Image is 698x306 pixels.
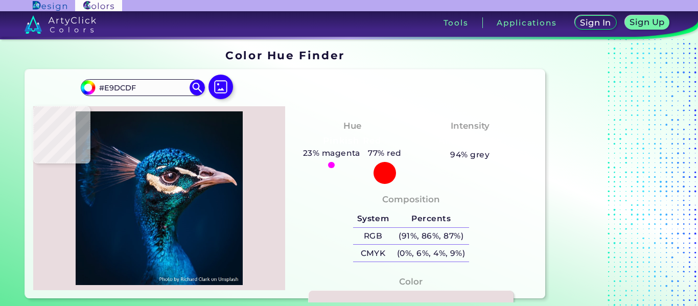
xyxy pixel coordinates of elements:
h5: 77% red [364,147,406,160]
h4: Color [399,274,423,289]
h5: Percents [393,210,469,227]
h4: Hue [343,119,361,133]
img: icon picture [208,75,233,99]
h5: 94% grey [450,148,490,161]
img: ArtyClick Design logo [33,1,67,11]
h4: Intensity [451,119,490,133]
h1: Color Hue Finder [225,48,344,63]
h3: Applications [497,19,556,27]
a: Sign Up [627,16,667,29]
h3: Pinkish Red [319,135,386,147]
input: type color.. [96,81,191,95]
h5: RGB [353,228,393,245]
h5: (0%, 6%, 4%, 9%) [393,245,469,262]
h5: System [353,210,393,227]
h5: 23% magenta [299,147,364,160]
h5: CMYK [353,245,393,262]
h4: Composition [382,192,440,207]
img: icon search [190,80,205,95]
h5: Sign In [581,19,609,27]
h5: (91%, 86%, 87%) [393,228,469,245]
h3: Almost None [434,135,506,147]
img: logo_artyclick_colors_white.svg [25,15,97,34]
a: Sign In [577,16,615,29]
h5: Sign Up [632,18,663,26]
img: img_pavlin.jpg [38,111,280,285]
h3: Tools [444,19,469,27]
